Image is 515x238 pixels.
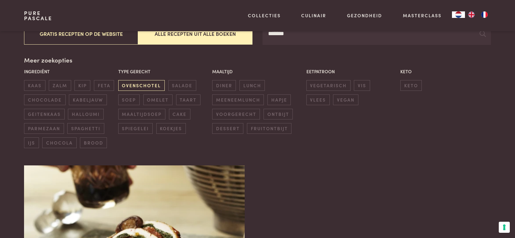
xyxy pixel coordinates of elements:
[248,12,281,19] a: Collecties
[212,80,236,91] span: diner
[24,80,45,91] span: kaas
[400,68,491,75] p: Keto
[247,123,291,134] span: fruitontbijt
[24,109,64,119] span: geitenkaas
[306,68,397,75] p: Eetpatroon
[212,94,264,105] span: meeneemlunch
[69,94,107,105] span: kabeljauw
[478,11,491,18] a: FR
[118,123,153,134] span: spiegelei
[118,109,165,119] span: maaltijdsoep
[347,12,382,19] a: Gezondheid
[465,11,478,18] a: EN
[80,137,107,148] span: brood
[74,80,90,91] span: kip
[301,12,326,19] a: Culinair
[42,137,76,148] span: chocola
[306,80,351,91] span: vegetarisch
[156,123,186,134] span: koekjes
[306,94,330,105] span: vlees
[176,94,200,105] span: taart
[212,109,260,119] span: voorgerecht
[24,68,115,75] p: Ingrediënt
[499,222,510,233] button: Uw voorkeuren voor toestemming voor trackingtechnologieën
[24,10,52,21] a: PurePascale
[67,123,104,134] span: spaghetti
[333,94,358,105] span: vegan
[465,11,491,18] ul: Language list
[68,109,103,119] span: halloumi
[49,80,71,91] span: zalm
[400,80,422,91] span: keto
[212,123,243,134] span: dessert
[118,68,209,75] p: Type gerecht
[403,12,442,19] a: Masterclass
[24,123,64,134] span: parmezaan
[452,11,465,18] div: Language
[168,80,196,91] span: salade
[143,94,173,105] span: omelet
[354,80,370,91] span: vis
[24,137,39,148] span: ijs
[239,80,265,91] span: lunch
[212,68,303,75] p: Maaltijd
[169,109,190,119] span: cake
[118,80,165,91] span: ovenschotel
[24,94,65,105] span: chocolade
[24,23,138,45] button: Gratis recepten op de website
[452,11,465,18] a: NL
[264,109,293,119] span: ontbijt
[118,94,140,105] span: soep
[452,11,491,18] aside: Language selected: Nederlands
[138,23,252,45] button: Alle recepten uit alle boeken
[267,94,291,105] span: hapje
[94,80,114,91] span: feta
